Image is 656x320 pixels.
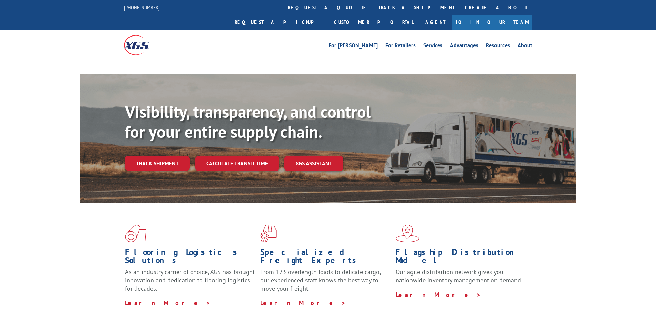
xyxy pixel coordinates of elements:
[396,291,481,299] a: Learn More >
[125,156,190,171] a: Track shipment
[260,248,391,268] h1: Specialized Freight Experts
[124,4,160,11] a: [PHONE_NUMBER]
[125,299,211,307] a: Learn More >
[125,101,371,142] b: Visibility, transparency, and control for your entire supply chain.
[486,43,510,50] a: Resources
[423,43,442,50] a: Services
[450,43,478,50] a: Advantages
[125,225,146,242] img: xgs-icon-total-supply-chain-intelligence-red
[195,156,279,171] a: Calculate transit time
[396,225,419,242] img: xgs-icon-flagship-distribution-model-red
[418,15,452,30] a: Agent
[329,43,378,50] a: For [PERSON_NAME]
[125,248,255,268] h1: Flooring Logistics Solutions
[329,15,418,30] a: Customer Portal
[125,268,255,292] span: As an industry carrier of choice, XGS has brought innovation and dedication to flooring logistics...
[396,248,526,268] h1: Flagship Distribution Model
[260,299,346,307] a: Learn More >
[229,15,329,30] a: Request a pickup
[284,156,343,171] a: XGS ASSISTANT
[396,268,522,284] span: Our agile distribution network gives you nationwide inventory management on demand.
[452,15,532,30] a: Join Our Team
[518,43,532,50] a: About
[260,268,391,299] p: From 123 overlength loads to delicate cargo, our experienced staff knows the best way to move you...
[385,43,416,50] a: For Retailers
[260,225,277,242] img: xgs-icon-focused-on-flooring-red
